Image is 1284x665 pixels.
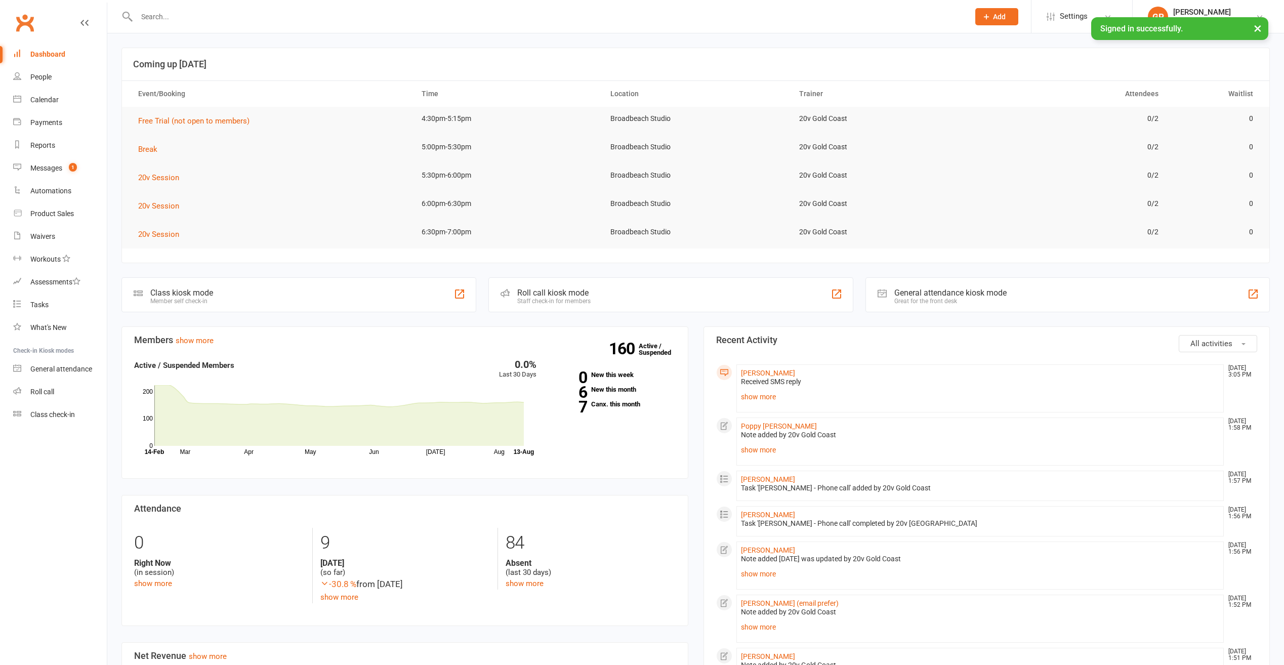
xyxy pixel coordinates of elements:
div: General attendance [30,365,92,373]
h3: Members [134,335,676,345]
td: Broadbeach Studio [601,163,790,187]
div: GP [1148,7,1168,27]
strong: 6 [552,385,587,400]
div: Payments [30,118,62,127]
a: [PERSON_NAME] [741,546,795,554]
a: [PERSON_NAME] (email prefer) [741,599,839,607]
a: Automations [13,180,107,202]
a: People [13,66,107,89]
button: Break [138,143,164,155]
a: What's New [13,316,107,339]
div: Class check-in [30,410,75,419]
h3: Net Revenue [134,651,676,661]
div: Product Sales [30,210,74,218]
a: Reports [13,134,107,157]
div: Roll call [30,388,54,396]
span: Add [993,13,1006,21]
a: Waivers [13,225,107,248]
th: Time [412,81,601,107]
td: 4:30pm-5:15pm [412,107,601,131]
a: show more [176,336,214,345]
span: All activities [1190,339,1232,348]
div: Staff check-in for members [517,298,591,305]
td: 0/2 [979,220,1168,244]
div: 84 [506,528,676,558]
strong: 7 [552,399,587,414]
div: Dashboard [30,50,65,58]
a: show more [741,390,1220,404]
div: Last 30 Days [499,359,536,380]
time: [DATE] 1:56 PM [1223,542,1257,555]
td: 20v Gold Coast [790,163,979,187]
td: 0 [1168,163,1262,187]
a: Dashboard [13,43,107,66]
div: Calendar [30,96,59,104]
th: Trainer [790,81,979,107]
div: Automations [30,187,71,195]
div: 20v Gold Coast [1173,17,1231,26]
td: 0 [1168,135,1262,159]
a: [PERSON_NAME] [741,475,795,483]
div: Received SMS reply [741,378,1220,386]
span: -30.8 % [320,579,356,589]
th: Location [601,81,790,107]
td: 20v Gold Coast [790,220,979,244]
td: 5:00pm-5:30pm [412,135,601,159]
a: 6New this month [552,386,676,393]
a: show more [134,579,172,588]
strong: Active / Suspended Members [134,361,234,370]
div: Note added by 20v Gold Coast [741,608,1220,616]
div: Roll call kiosk mode [517,288,591,298]
time: [DATE] 1:56 PM [1223,507,1257,520]
a: Clubworx [12,10,37,35]
div: Task '[PERSON_NAME] - Phone call' added by 20v Gold Coast [741,484,1220,492]
span: 1 [69,163,77,172]
th: Attendees [979,81,1168,107]
td: 0 [1168,107,1262,131]
strong: Right Now [134,558,305,568]
div: Assessments [30,278,80,286]
button: Free Trial (not open to members) [138,115,257,127]
span: 20v Session [138,230,179,239]
div: Great for the front desk [894,298,1007,305]
span: 20v Session [138,201,179,211]
a: Payments [13,111,107,134]
button: 20v Session [138,228,186,240]
h3: Coming up [DATE] [133,59,1258,69]
td: 0/2 [979,163,1168,187]
div: Note added [DATE] was updated by 20v Gold Coast [741,555,1220,563]
div: Workouts [30,255,61,263]
button: Add [975,8,1018,25]
th: Event/Booking [129,81,412,107]
a: 7Canx. this month [552,401,676,407]
td: Broadbeach Studio [601,192,790,216]
td: 6:30pm-7:00pm [412,220,601,244]
a: show more [741,567,1220,581]
td: Broadbeach Studio [601,220,790,244]
time: [DATE] 1:57 PM [1223,471,1257,484]
div: Task '[PERSON_NAME] - Phone call' completed by 20v [GEOGRAPHIC_DATA] [741,519,1220,528]
span: Free Trial (not open to members) [138,116,250,126]
a: [PERSON_NAME] [741,652,795,660]
td: 0/2 [979,135,1168,159]
div: What's New [30,323,67,331]
a: show more [741,443,1220,457]
button: × [1249,17,1267,39]
strong: 0 [552,370,587,385]
span: Break [138,145,157,154]
th: Waitlist [1168,81,1262,107]
a: show more [189,652,227,661]
td: 0 [1168,220,1262,244]
a: 0New this week [552,371,676,378]
strong: Absent [506,558,676,568]
input: Search... [134,10,962,24]
div: Tasks [30,301,49,309]
td: 6:00pm-6:30pm [412,192,601,216]
div: [PERSON_NAME] [1173,8,1231,17]
div: 0 [134,528,305,558]
strong: 160 [609,341,639,356]
div: Waivers [30,232,55,240]
a: [PERSON_NAME] [741,511,795,519]
td: Broadbeach Studio [601,107,790,131]
a: show more [506,579,544,588]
